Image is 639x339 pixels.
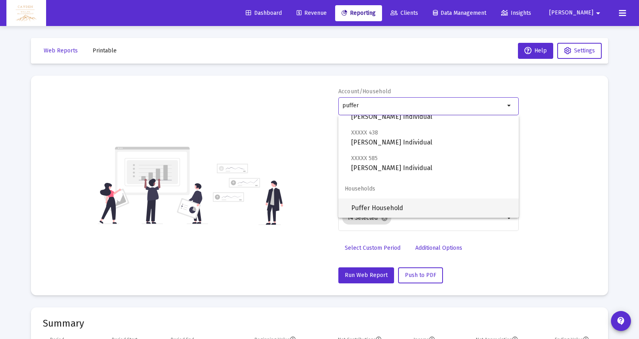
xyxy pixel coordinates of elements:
[501,10,531,16] span: Insights
[415,245,462,251] span: Additional Options
[290,5,333,21] a: Revenue
[495,5,538,21] a: Insights
[44,47,78,54] span: Web Reports
[297,10,327,16] span: Revenue
[351,155,378,162] span: XXXXX 585
[593,5,603,21] mat-icon: arrow_drop_down
[433,10,486,16] span: Data Management
[345,272,388,279] span: Run Web Report
[86,43,123,59] button: Printable
[239,5,288,21] a: Dashboard
[505,213,514,223] mat-icon: arrow_drop_down
[616,316,626,326] mat-icon: contact_support
[390,10,418,16] span: Clients
[213,164,283,225] img: reporting-alt
[342,210,505,226] mat-chip-list: Selection
[351,153,512,173] span: [PERSON_NAME] Individual
[98,146,208,225] img: reporting
[342,10,376,16] span: Reporting
[246,10,282,16] span: Dashboard
[574,47,595,54] span: Settings
[345,245,400,251] span: Select Custom Period
[12,5,40,21] img: Dashboard
[338,88,391,95] label: Account/Household
[381,215,388,222] mat-icon: cancel
[342,212,391,225] mat-chip: 14 Selected
[93,47,117,54] span: Printable
[342,102,505,109] input: Search or select an account or household
[549,10,593,16] span: [PERSON_NAME]
[351,129,378,136] span: XXXXX 438
[405,272,436,279] span: Push to PDF
[398,267,443,283] button: Push to PDF
[518,43,553,59] button: Help
[427,5,493,21] a: Data Management
[335,5,382,21] a: Reporting
[524,47,547,54] span: Help
[505,101,514,110] mat-icon: arrow_drop_down
[351,199,512,218] span: Puffer Household
[37,43,84,59] button: Web Reports
[43,319,596,327] mat-card-title: Summary
[351,128,512,147] span: [PERSON_NAME] Individual
[338,179,519,199] span: Households
[338,267,394,283] button: Run Web Report
[384,5,425,21] a: Clients
[557,43,602,59] button: Settings
[540,5,613,21] button: [PERSON_NAME]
